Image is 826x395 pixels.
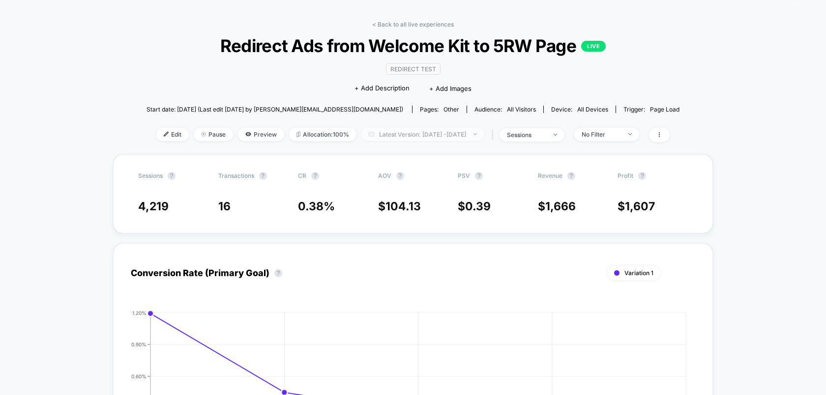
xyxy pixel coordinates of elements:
[618,172,633,179] span: Profit
[582,131,621,138] div: No Filter
[628,133,632,135] img: end
[201,132,206,137] img: end
[507,106,536,113] span: All Visitors
[385,199,421,213] span: 104.13
[625,199,655,213] span: 1,607
[138,199,169,213] span: 4,219
[168,172,176,180] button: ?
[554,134,557,136] img: end
[458,199,491,213] span: $
[238,128,284,141] span: Preview
[132,310,147,315] tspan: 1.20%
[194,128,233,141] span: Pause
[156,128,189,141] span: Edit
[638,172,646,180] button: ?
[289,128,356,141] span: Allocation: 100%
[650,106,679,113] span: Page Load
[147,106,403,113] span: Start date: [DATE] (Last edit [DATE] by [PERSON_NAME][EMAIL_ADDRESS][DOMAIN_NAME])
[396,172,404,180] button: ?
[378,199,421,213] span: $
[623,106,679,113] div: Trigger:
[131,341,147,347] tspan: 0.90%
[259,172,267,180] button: ?
[567,172,575,180] button: ?
[443,106,459,113] span: other
[164,132,169,137] img: edit
[218,199,231,213] span: 16
[624,269,653,277] span: Variation 1
[218,172,254,179] span: Transactions
[474,106,536,113] div: Audience:
[538,172,562,179] span: Revenue
[507,131,546,139] div: sessions
[296,132,300,137] img: rebalance
[354,84,410,93] span: + Add Description
[311,172,319,180] button: ?
[173,35,652,56] span: Redirect Ads from Welcome Kit to 5RW Page
[545,199,576,213] span: 1,666
[274,269,282,277] button: ?
[458,172,470,179] span: PSV
[298,172,306,179] span: CR
[386,63,441,75] span: Redirect Test
[131,373,147,379] tspan: 0.60%
[538,199,576,213] span: $
[618,199,655,213] span: $
[429,85,472,92] span: + Add Images
[138,172,163,179] span: Sessions
[372,21,454,28] a: < Back to all live experiences
[361,128,484,141] span: Latest Version: [DATE] - [DATE]
[581,41,606,52] p: LIVE
[543,106,616,113] span: Device:
[475,172,483,180] button: ?
[420,106,459,113] div: Pages:
[489,128,500,142] span: |
[298,199,335,213] span: 0.38 %
[473,133,477,135] img: end
[465,199,491,213] span: 0.39
[577,106,608,113] span: all devices
[369,132,374,137] img: calendar
[378,172,391,179] span: AOV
